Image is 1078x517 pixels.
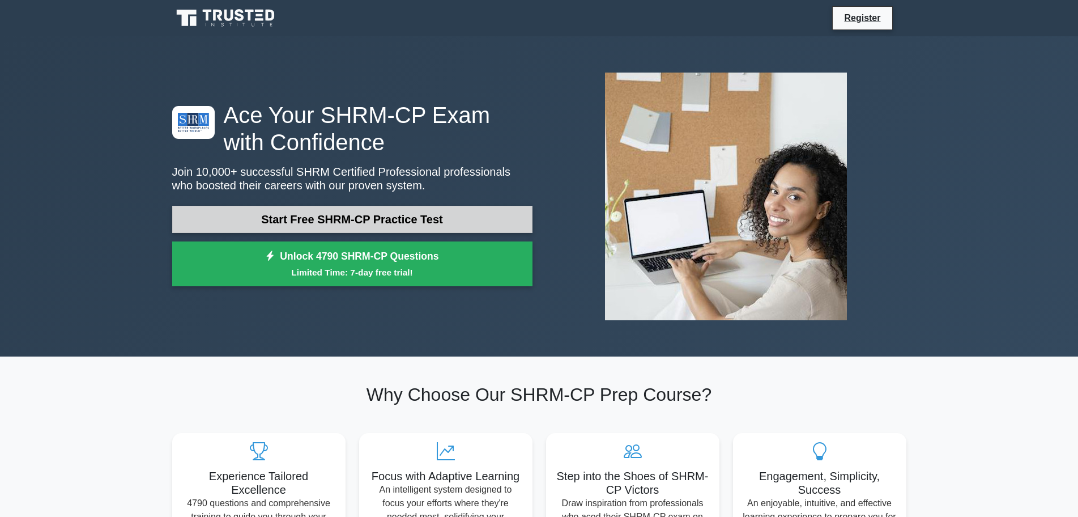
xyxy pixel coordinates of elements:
[837,11,887,25] a: Register
[172,101,532,156] h1: Ace Your SHRM-CP Exam with Confidence
[172,206,532,233] a: Start Free SHRM-CP Practice Test
[181,469,336,497] h5: Experience Tailored Excellence
[742,469,897,497] h5: Engagement, Simplicity, Success
[172,384,906,405] h2: Why Choose Our SHRM-CP Prep Course?
[186,266,518,279] small: Limited Time: 7-day free trial!
[555,469,710,497] h5: Step into the Shoes of SHRM-CP Victors
[368,469,523,483] h5: Focus with Adaptive Learning
[172,165,532,192] p: Join 10,000+ successful SHRM Certified Professional professionals who boosted their careers with ...
[172,241,532,287] a: Unlock 4790 SHRM-CP QuestionsLimited Time: 7-day free trial!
